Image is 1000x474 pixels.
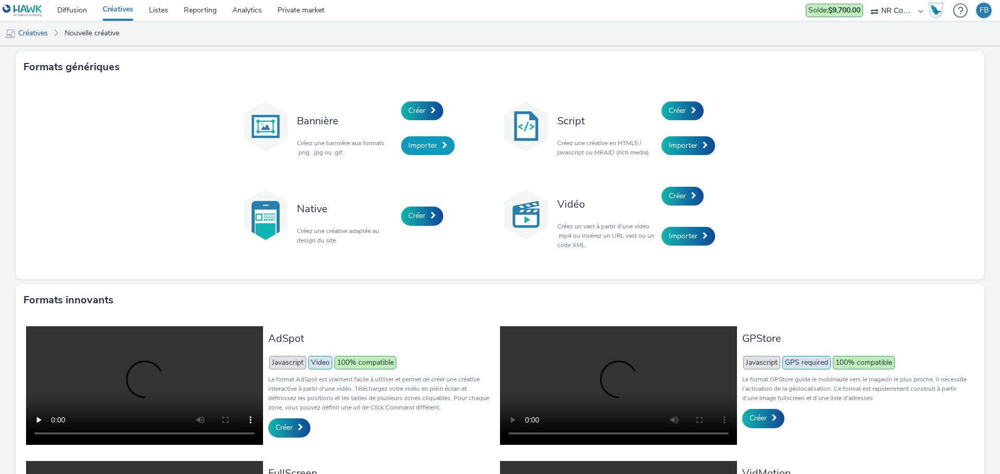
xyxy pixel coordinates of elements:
[928,2,948,19] a: Hawk Academy
[669,191,686,201] span: Créer
[669,140,697,150] span: Importer
[401,136,455,155] a: Importer
[308,356,332,369] span: Video
[669,231,697,241] span: Importer
[980,3,989,18] div: FB
[742,331,969,345] h3: GPStore
[742,409,784,428] a: Créer
[268,331,495,345] h3: AdSpot
[833,356,895,369] span: 100% compatible
[401,101,443,120] a: Créer
[297,138,396,157] p: Créez une bannière aux formats .png, .jpg ou .gif.
[401,207,443,225] a: Créer
[297,114,396,128] h3: Bannière
[268,375,495,412] p: Le format AdSpot est vraiment facile à utiliser et permet de créer une créative interactive à par...
[3,4,43,17] img: undefined Logo
[808,5,860,15] span: Solde :
[500,188,552,240] img: video.svg
[806,4,863,17] div: Les dépenses d'aujourd'hui ne sont pas encore prises en compte dans le solde
[661,136,715,155] a: Importer
[742,375,969,403] p: Le format GPStore guide le mobinaute vers le magasin le plus proche, il nécessite l’activation de...
[297,202,396,216] h3: Native
[5,29,16,39] img: mobile
[240,100,292,152] img: banner.svg
[743,356,780,369] span: Javascript
[669,106,686,116] span: Créer
[557,222,656,250] p: Créez un vast à partir d'une video .mp4 ou insérez un URL vast ou un code XML.
[59,21,124,46] a: Nouvelle créative
[269,356,306,369] span: Javascript
[557,138,656,157] p: Créez une créative en HTML5 / javascript ou MRAID (rich media).
[297,226,396,245] p: Créez une créative adaptée au design du site.
[23,59,120,75] h3: Formats génériques
[23,292,114,308] h3: Formats innovants
[408,106,426,116] span: Créer
[557,114,656,128] h3: Script
[240,188,292,240] img: native.svg
[408,211,426,221] span: Créer
[661,101,704,120] a: Créer
[408,140,437,150] span: Importer
[268,418,310,437] a: Créer
[828,5,860,15] strong: $9,700.00
[749,413,767,423] span: Créer
[334,356,396,369] span: 100% compatible
[661,187,704,206] a: Créer
[500,100,552,152] img: code.svg
[928,2,944,19] img: Hawk Academy
[557,197,656,211] h3: Vidéo
[661,227,715,246] a: Importer
[276,422,293,432] span: Créer
[782,356,831,369] span: GPS required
